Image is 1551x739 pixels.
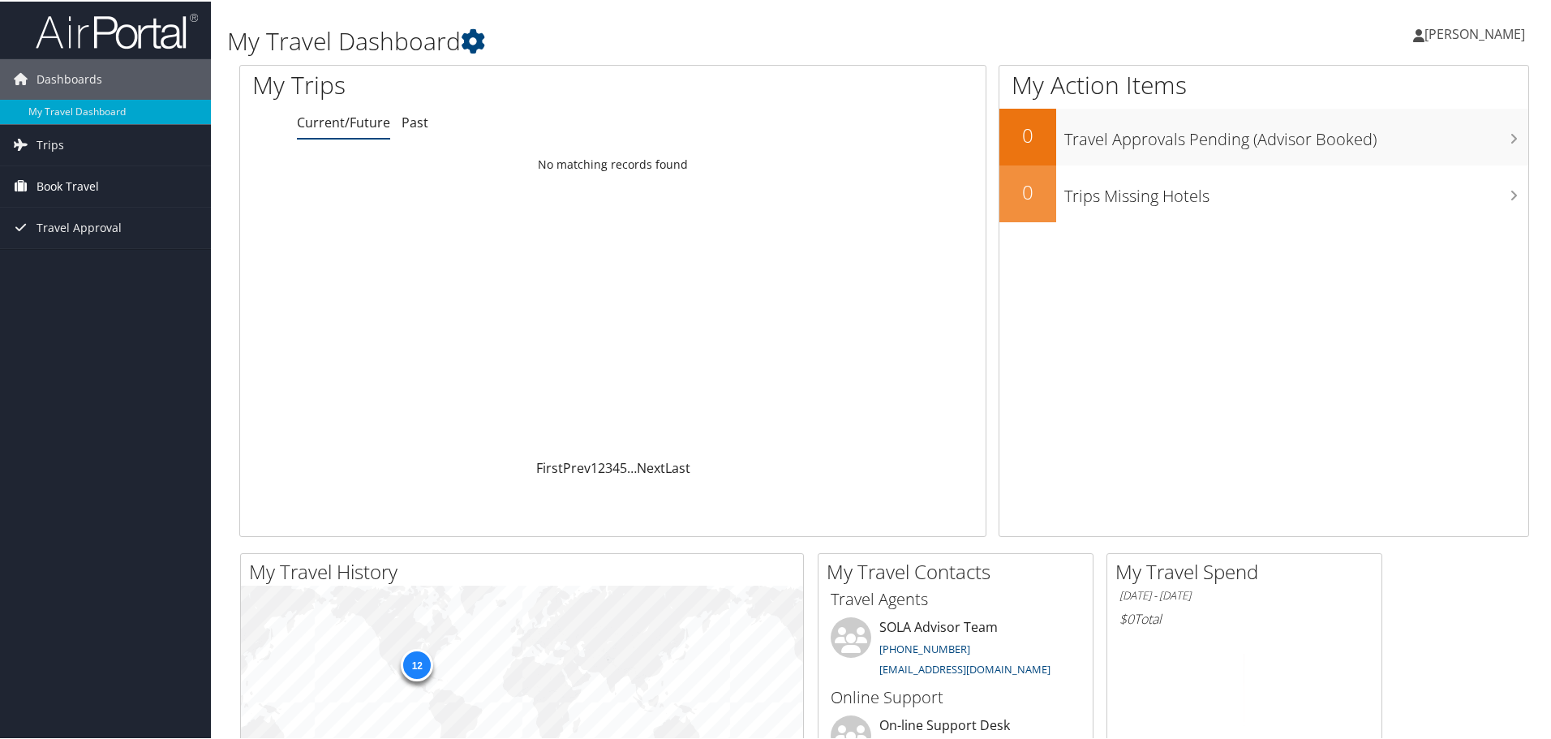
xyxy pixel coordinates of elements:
a: 3 [605,458,612,475]
a: 4 [612,458,620,475]
span: $0 [1119,608,1134,626]
a: 0Trips Missing Hotels [999,164,1528,221]
span: Book Travel [37,165,99,205]
h3: Trips Missing Hotels [1064,175,1528,206]
a: Past [402,112,428,130]
img: airportal-logo.png [36,11,198,49]
td: No matching records found [240,148,986,178]
h1: My Trips [252,67,663,101]
a: Current/Future [297,112,390,130]
a: Next [637,458,665,475]
a: [EMAIL_ADDRESS][DOMAIN_NAME] [879,660,1050,675]
h6: [DATE] - [DATE] [1119,586,1369,602]
h2: My Travel History [249,556,803,584]
div: 12 [401,647,433,680]
a: [PHONE_NUMBER] [879,640,970,655]
a: 1 [591,458,598,475]
h2: My Travel Contacts [827,556,1093,584]
a: 2 [598,458,605,475]
span: … [627,458,637,475]
span: [PERSON_NAME] [1424,24,1525,41]
a: 5 [620,458,627,475]
h3: Online Support [831,685,1081,707]
a: First [536,458,563,475]
a: 0Travel Approvals Pending (Advisor Booked) [999,107,1528,164]
li: SOLA Advisor Team [823,616,1089,682]
h1: My Action Items [999,67,1528,101]
span: Travel Approval [37,206,122,247]
a: Last [665,458,690,475]
h2: 0 [999,177,1056,204]
h2: My Travel Spend [1115,556,1381,584]
h3: Travel Approvals Pending (Advisor Booked) [1064,118,1528,149]
span: Dashboards [37,58,102,98]
span: Trips [37,123,64,164]
a: Prev [563,458,591,475]
h2: 0 [999,120,1056,148]
h3: Travel Agents [831,586,1081,609]
h1: My Travel Dashboard [227,23,1103,57]
a: [PERSON_NAME] [1413,8,1541,57]
h6: Total [1119,608,1369,626]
